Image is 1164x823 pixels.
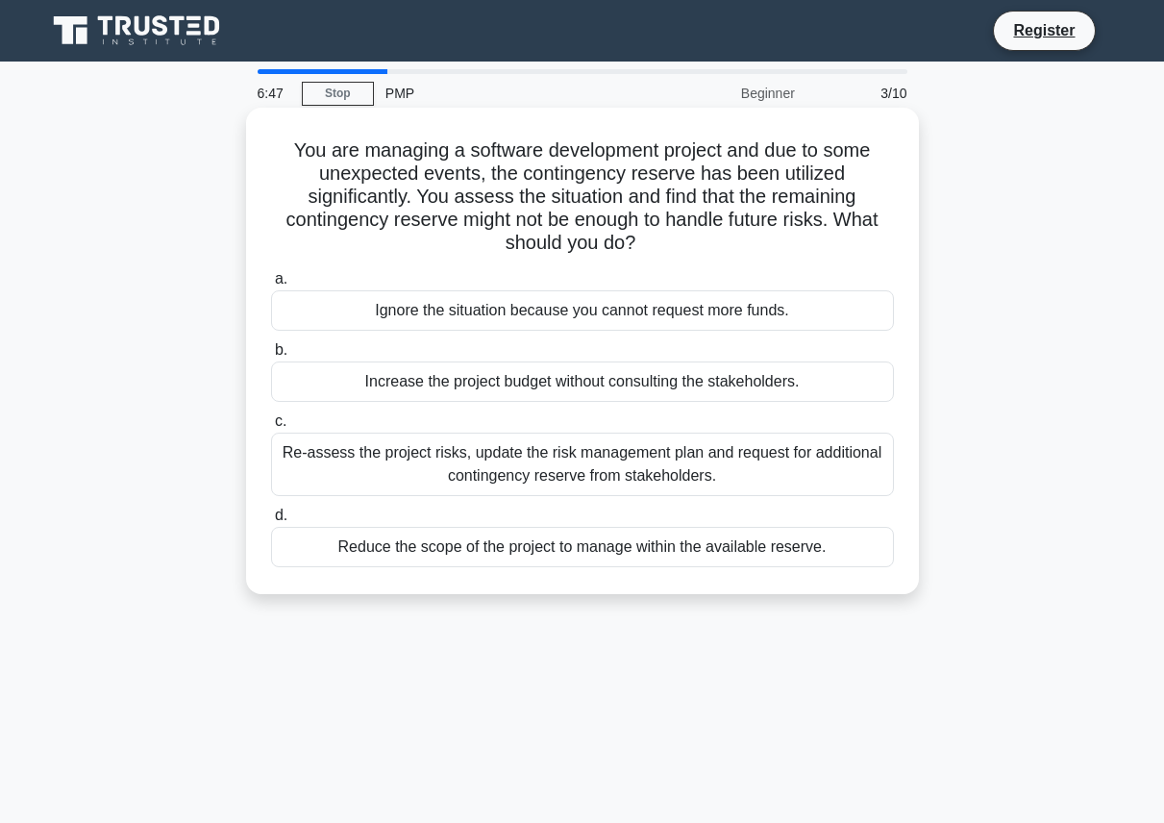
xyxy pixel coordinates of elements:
[271,290,894,331] div: Ignore the situation because you cannot request more funds.
[275,412,286,429] span: c.
[275,270,287,287] span: a.
[1002,18,1086,42] a: Register
[271,527,894,567] div: Reduce the scope of the project to manage within the available reserve.
[246,74,302,112] div: 6:47
[275,341,287,358] span: b.
[806,74,919,112] div: 3/10
[302,82,374,106] a: Stop
[275,507,287,523] span: d.
[269,138,896,256] h5: You are managing a software development project and due to some unexpected events, the contingenc...
[271,433,894,496] div: Re-assess the project risks, update the risk management plan and request for additional contingen...
[271,362,894,402] div: Increase the project budget without consulting the stakeholders.
[638,74,806,112] div: Beginner
[374,74,638,112] div: PMP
